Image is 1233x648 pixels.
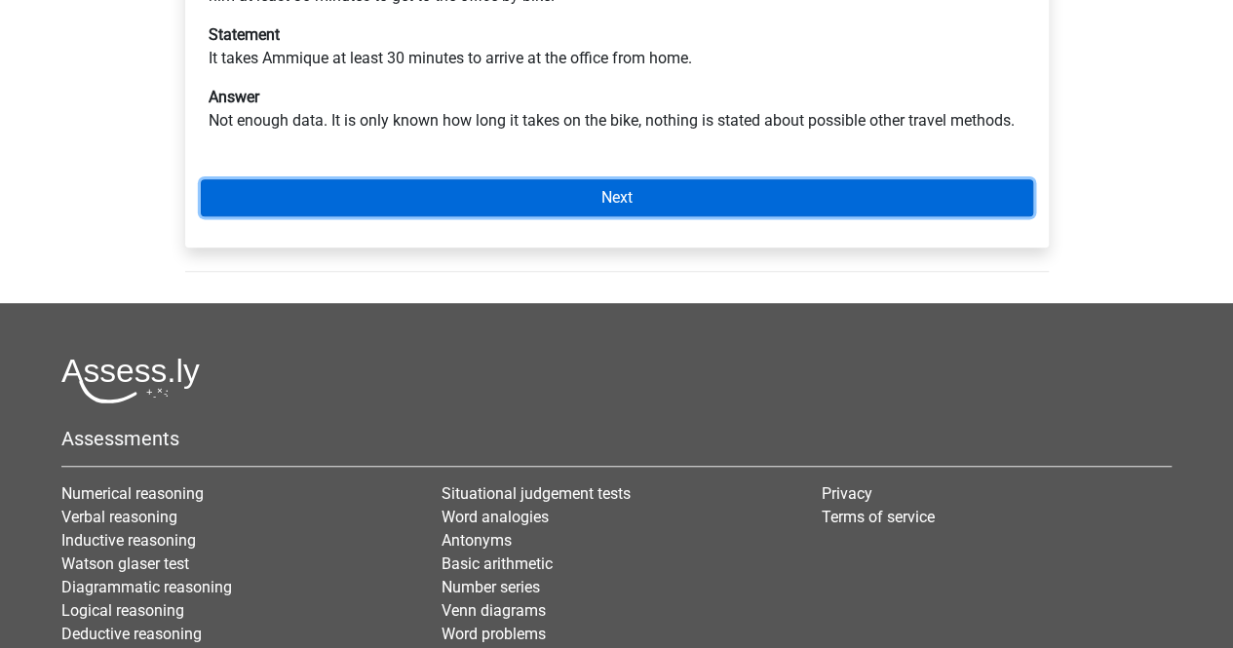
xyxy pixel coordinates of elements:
[442,578,540,596] a: Number series
[61,625,202,643] a: Deductive reasoning
[209,25,280,44] b: Statement
[61,601,184,620] a: Logical reasoning
[61,554,189,573] a: Watson glaser test
[442,625,546,643] a: Word problems
[209,23,1025,70] p: It takes Ammique at least 30 minutes to arrive at the office from home.
[442,554,553,573] a: Basic arithmetic
[61,427,1172,450] h5: Assessments
[442,531,512,550] a: Antonyms
[61,531,196,550] a: Inductive reasoning
[209,88,259,106] b: Answer
[442,508,549,526] a: Word analogies
[209,86,1025,133] p: Not enough data. It is only known how long it takes on the bike, nothing is stated about possible...
[201,179,1033,216] a: Next
[61,484,204,503] a: Numerical reasoning
[61,508,177,526] a: Verbal reasoning
[821,484,871,503] a: Privacy
[61,358,200,403] img: Assessly logo
[821,508,934,526] a: Terms of service
[442,601,546,620] a: Venn diagrams
[442,484,631,503] a: Situational judgement tests
[61,578,232,596] a: Diagrammatic reasoning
